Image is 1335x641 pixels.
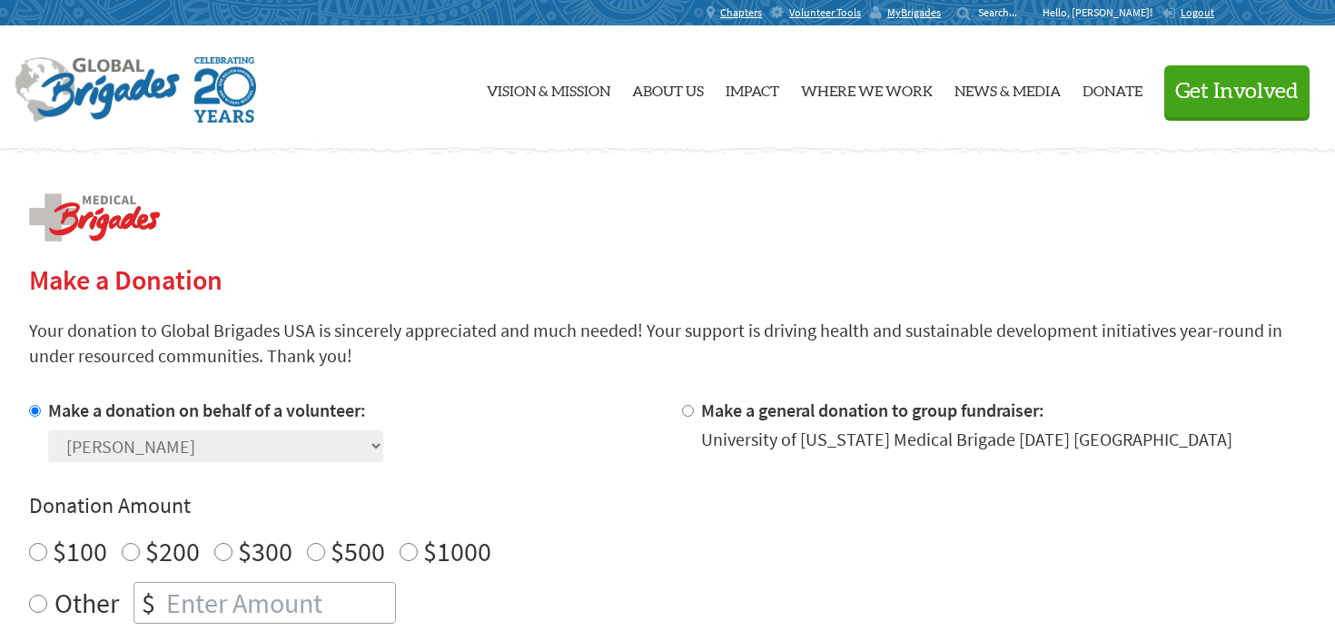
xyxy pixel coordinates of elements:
label: Make a donation on behalf of a volunteer: [48,399,366,421]
input: Search... [978,5,1030,19]
h4: Donation Amount [29,491,1306,520]
span: Volunteer Tools [789,5,861,20]
a: Impact [726,41,779,135]
a: Donate [1083,41,1142,135]
p: Your donation to Global Brigades USA is sincerely appreciated and much needed! Your support is dr... [29,318,1306,369]
span: MyBrigades [887,5,941,20]
span: Get Involved [1175,81,1299,103]
a: News & Media [954,41,1061,135]
span: Chapters [720,5,762,20]
label: $100 [53,534,107,568]
label: Other [54,582,119,624]
img: logo-medical.png [29,193,160,242]
img: Global Brigades Logo [15,57,180,123]
input: Enter Amount [163,583,395,623]
a: About Us [632,41,704,135]
img: Global Brigades Celebrating 20 Years [194,57,256,123]
span: Logout [1181,5,1214,19]
a: Where We Work [801,41,933,135]
button: Get Involved [1164,65,1310,117]
label: $300 [238,534,292,568]
label: Make a general donation to group fundraiser: [701,399,1044,421]
h2: Make a Donation [29,263,1306,296]
a: Vision & Mission [487,41,610,135]
label: $200 [145,534,200,568]
p: Hello, [PERSON_NAME]! [1043,5,1162,20]
div: $ [134,583,163,623]
a: Logout [1162,5,1214,20]
label: $1000 [423,534,491,568]
label: $500 [331,534,385,568]
div: University of [US_STATE] Medical Brigade [DATE] [GEOGRAPHIC_DATA] [701,427,1232,452]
